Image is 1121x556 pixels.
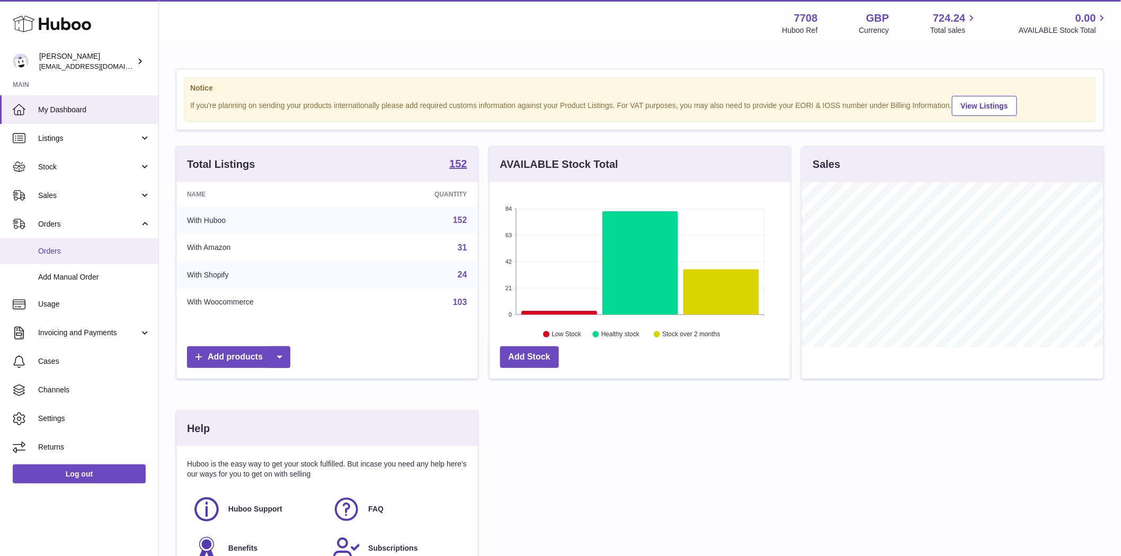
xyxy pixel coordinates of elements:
text: 63 [505,232,512,238]
span: Huboo Support [228,504,282,514]
td: With Woocommerce [176,289,363,316]
span: Channels [38,385,150,395]
h3: Sales [813,157,840,172]
text: 21 [505,285,512,291]
span: Subscriptions [368,543,417,553]
strong: 7708 [794,11,818,25]
a: 724.24 Total sales [930,11,977,35]
a: 103 [453,298,467,307]
span: Total sales [930,25,977,35]
h3: Total Listings [187,157,255,172]
a: View Listings [952,96,1017,116]
strong: 152 [449,158,467,169]
span: AVAILABLE Stock Total [1019,25,1108,35]
span: Settings [38,414,150,424]
div: Huboo Ref [782,25,818,35]
span: [EMAIL_ADDRESS][DOMAIN_NAME] [39,62,156,70]
span: 724.24 [933,11,965,25]
span: 0.00 [1075,11,1096,25]
a: 152 [449,158,467,171]
span: My Dashboard [38,105,150,115]
td: With Shopify [176,261,363,289]
a: Add products [187,346,290,368]
a: 24 [458,270,467,279]
p: Huboo is the easy way to get your stock fulfilled. But incase you need any help here's our ways f... [187,459,467,479]
span: Returns [38,442,150,452]
span: Stock [38,162,139,172]
div: Currency [859,25,889,35]
span: Orders [38,246,150,256]
a: 0.00 AVAILABLE Stock Total [1019,11,1108,35]
a: FAQ [332,495,461,524]
span: Usage [38,299,150,309]
a: 152 [453,216,467,225]
text: Low Stock [552,331,582,338]
div: If you're planning on sending your products internationally please add required customs informati... [190,94,1090,116]
th: Name [176,182,363,207]
span: Cases [38,356,150,366]
td: With Amazon [176,234,363,262]
h3: AVAILABLE Stock Total [500,157,618,172]
strong: GBP [866,11,889,25]
text: 42 [505,258,512,265]
img: internalAdmin-7708@internal.huboo.com [13,53,29,69]
span: Sales [38,191,139,201]
span: Add Manual Order [38,272,150,282]
span: Invoicing and Payments [38,328,139,338]
text: 84 [505,205,512,212]
a: Huboo Support [192,495,322,524]
h3: Help [187,422,210,436]
td: With Huboo [176,207,363,234]
strong: Notice [190,83,1090,93]
span: Listings [38,133,139,144]
span: Benefits [228,543,257,553]
text: Healthy stock [601,331,640,338]
span: FAQ [368,504,384,514]
text: Stock over 2 months [662,331,720,338]
span: Orders [38,219,139,229]
a: 31 [458,243,467,252]
a: Add Stock [500,346,559,368]
div: [PERSON_NAME] [39,51,135,71]
text: 0 [509,311,512,318]
th: Quantity [363,182,478,207]
a: Log out [13,464,146,483]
